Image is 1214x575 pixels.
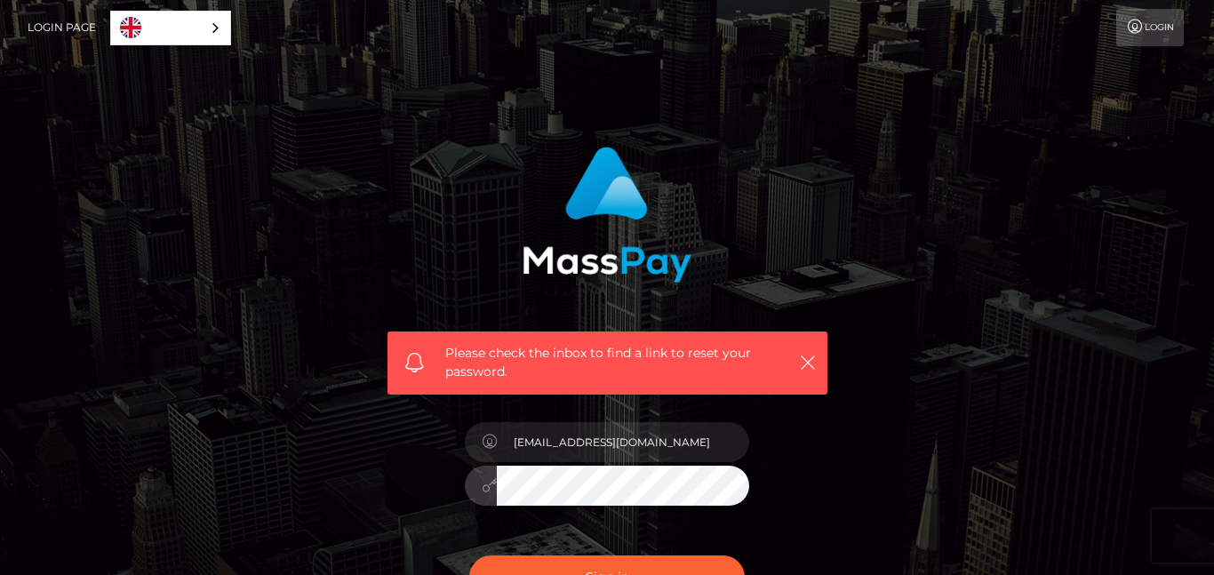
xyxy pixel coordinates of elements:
[28,9,96,46] a: Login Page
[523,147,691,283] img: MassPay Login
[1116,9,1184,46] a: Login
[111,12,230,44] a: English
[497,422,749,462] input: E-mail...
[110,11,231,45] aside: Language selected: English
[445,344,770,381] span: Please check the inbox to find a link to reset your password.
[110,11,231,45] div: Language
